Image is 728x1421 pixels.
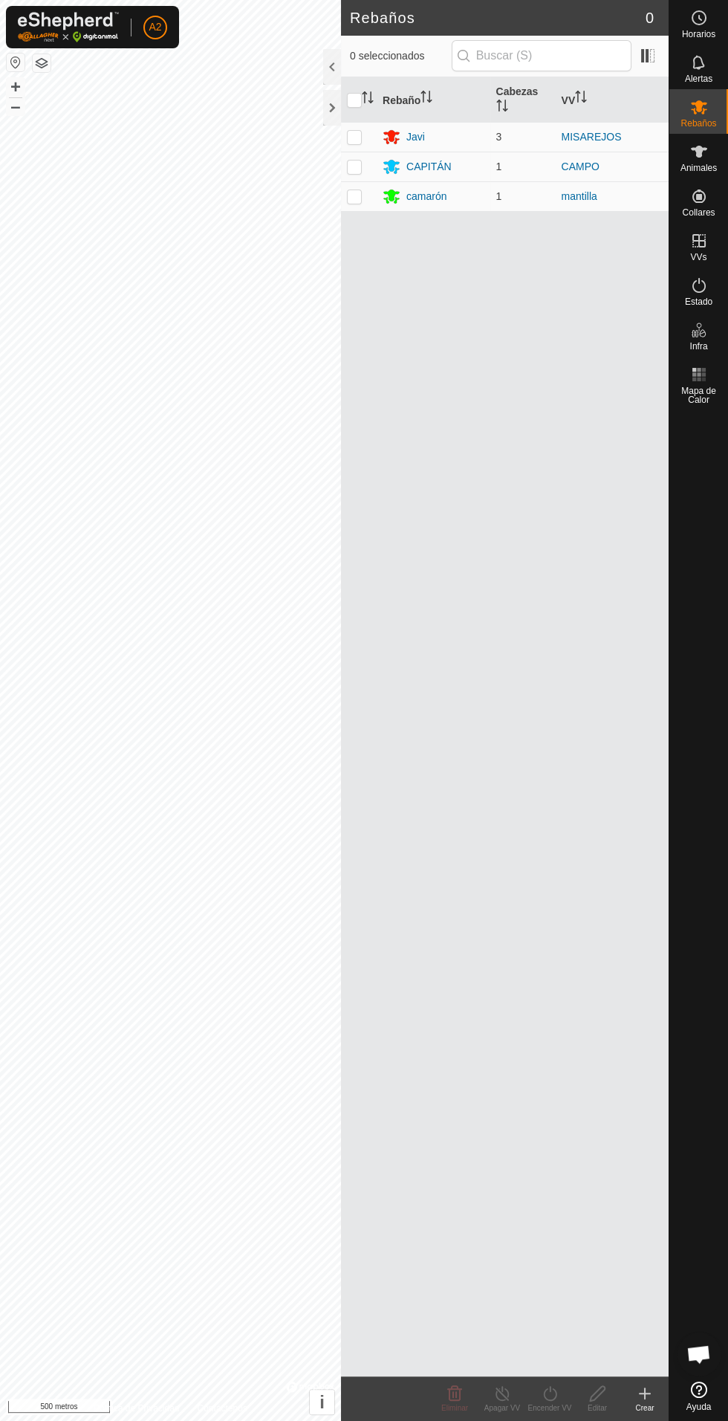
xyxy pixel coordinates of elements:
[690,252,706,262] font: VVs
[682,29,715,39] font: Horarios
[681,386,716,405] font: Mapa de Calor
[7,78,25,96] button: +
[562,161,599,172] a: CAMPO
[677,1332,721,1376] div: Chat abierto
[319,1392,325,1412] font: i
[575,93,587,105] p-sorticon: Activar para ordenar
[496,102,508,114] p-sorticon: Activar para ordenar
[94,1403,179,1414] font: Política de Privacidad
[420,93,432,105] p-sorticon: Activar para ordenar
[562,131,622,143] a: MISAREJOS
[496,85,539,97] font: Cabezas
[496,161,502,172] font: 1
[18,12,119,42] img: Logotipo de Gallagher
[588,1404,607,1412] font: Editar
[680,118,716,129] font: Rebaños
[198,1403,247,1414] font: Contáctenos
[198,1402,247,1415] a: Contáctenos
[685,74,712,84] font: Alertas
[685,297,712,307] font: Estado
[635,1404,654,1412] font: Crear
[682,207,715,218] font: Collares
[406,161,452,172] font: CAPITÁN
[362,94,374,106] p-sorticon: Activar para ordenar
[686,1402,712,1412] font: Ayuda
[496,190,502,202] font: 1
[149,21,161,33] font: A2
[406,131,425,143] font: Javi
[350,50,424,62] font: 0 seleccionados
[7,97,25,115] button: –
[562,190,597,202] a: mantilla
[646,10,654,26] font: 0
[10,96,20,116] font: –
[441,1404,468,1412] font: Eliminar
[383,94,420,106] font: Rebaño
[7,54,25,71] button: Restablecer Mapa
[484,1404,520,1412] font: Apagar VV
[406,190,446,202] font: camarón
[680,163,717,173] font: Animales
[528,1404,572,1412] font: Encender VV
[10,77,21,97] font: +
[350,10,415,26] font: Rebaños
[310,1390,334,1414] button: i
[689,341,707,352] font: Infra
[94,1402,179,1415] a: Política de Privacidad
[496,131,502,143] font: 3
[562,94,576,106] font: VV
[452,40,631,71] input: Buscar (S)
[669,1376,728,1417] a: Ayuda
[33,54,51,72] button: Capas del Mapa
